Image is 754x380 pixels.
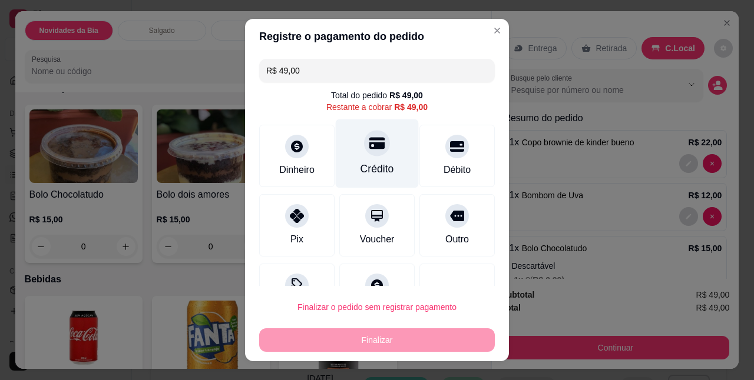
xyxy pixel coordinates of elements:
[290,232,303,246] div: Pix
[279,163,315,177] div: Dinheiro
[488,21,507,40] button: Close
[394,101,428,113] div: R$ 49,00
[360,232,395,246] div: Voucher
[445,232,469,246] div: Outro
[361,162,394,177] div: Crédito
[326,101,428,113] div: Restante a cobrar
[259,295,495,319] button: Finalizar o pedido sem registrar pagamento
[266,59,488,82] input: Ex.: hambúrguer de cordeiro
[245,19,509,54] header: Registre o pagamento do pedido
[444,163,471,177] div: Débito
[331,89,423,101] div: Total do pedido
[389,89,423,101] div: R$ 49,00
